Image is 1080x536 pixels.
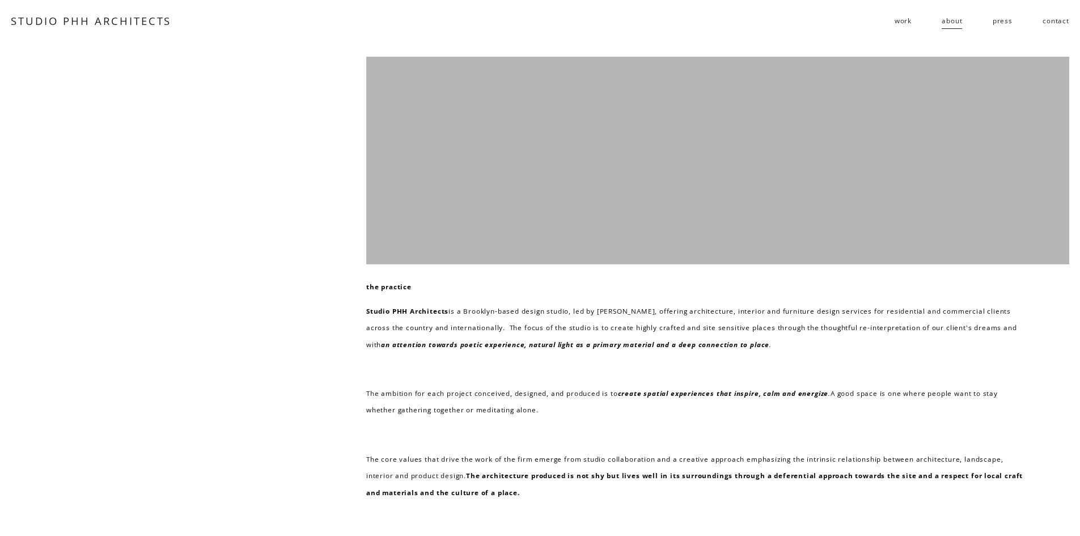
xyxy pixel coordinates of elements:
[366,471,1025,496] strong: The architecture produced is not shy but lives well in its surroundings through a deferential app...
[11,14,171,28] a: STUDIO PHH ARCHITECTS
[366,306,448,315] strong: Studio PHH Architects
[366,282,412,291] strong: the practice
[381,340,769,349] em: an attention towards poetic experience, natural light as a primary material and a deep connection...
[942,12,962,30] a: about
[366,385,1025,419] p: The ambition for each project conceived, designed, and produced is to A good space is one where p...
[618,389,829,398] em: create spatial experiences that inspire, calm and energize
[828,389,831,398] em: .
[993,12,1013,30] a: press
[895,12,912,30] a: folder dropdown
[366,303,1025,353] p: is a Brooklyn-based design studio, led by [PERSON_NAME], offering architecture, interior and furn...
[366,451,1025,501] p: The core values that drive the work of the firm emerge from studio collaboration and a creative a...
[769,340,772,349] em: .
[1043,12,1069,30] a: contact
[895,12,912,29] span: work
